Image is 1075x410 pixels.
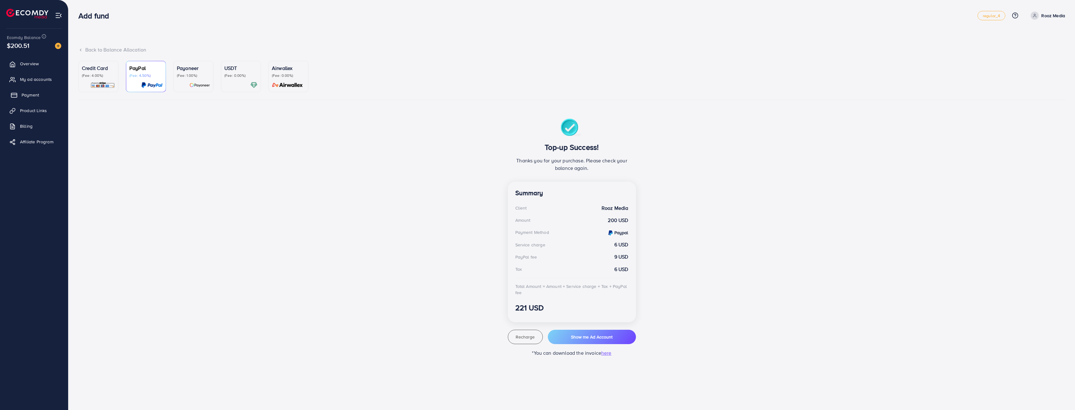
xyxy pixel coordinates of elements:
span: Payment [22,92,39,98]
img: menu [55,12,62,19]
h3: Top-up Success! [515,143,628,152]
span: $200.51 [7,41,29,50]
img: card [250,82,257,89]
a: Overview [5,57,63,70]
strong: Rooz Media [602,205,628,212]
img: image [55,43,61,49]
p: Rooz Media [1041,12,1065,19]
a: Rooz Media [1028,12,1065,20]
strong: 6 USD [614,241,628,248]
div: PayPal fee [515,254,537,260]
span: Overview [20,61,39,67]
span: here [601,349,612,356]
p: Airwallex [272,64,305,72]
strong: 9 USD [614,253,628,260]
img: success [561,119,583,138]
h3: Add fund [78,11,114,20]
img: card [270,82,305,89]
div: Service charge [515,242,545,248]
span: Ecomdy Balance [7,34,41,41]
a: Billing [5,120,63,132]
div: Payment Method [515,229,549,235]
h3: 221 USD [515,303,628,312]
span: Product Links [20,107,47,114]
p: Thanks you for your purchase. Please check your balance again. [515,157,628,172]
iframe: Chat [1048,382,1070,405]
span: Affiliate Program [20,139,53,145]
button: Recharge [508,330,543,344]
p: (Fee: 4.00%) [82,73,115,78]
button: Show me Ad Account [548,330,636,344]
div: Total Amount = Amount + Service charge + Tax + PayPal fee [515,283,628,296]
div: Amount [515,217,531,223]
span: regular_4 [983,14,1000,18]
img: card [189,82,210,89]
a: regular_4 [977,11,1005,20]
img: credit [608,230,612,235]
img: card [141,82,162,89]
p: Payoneer [177,64,210,72]
a: Affiliate Program [5,136,63,148]
strong: Paypal [614,230,628,236]
span: Billing [20,123,32,129]
strong: 200 USD [608,217,628,224]
span: Recharge [516,334,535,340]
a: My ad accounts [5,73,63,86]
p: Credit Card [82,64,115,72]
h4: Summary [515,189,628,197]
p: *You can download the invoice [508,349,636,357]
span: Show me Ad Account [571,334,612,340]
p: (Fee: 1.00%) [177,73,210,78]
p: PayPal [129,64,162,72]
div: Back to Balance Allocation [78,46,1065,53]
p: (Fee: 4.50%) [129,73,162,78]
p: (Fee: 0.00%) [224,73,257,78]
strong: 6 USD [614,266,628,273]
span: My ad accounts [20,76,52,82]
a: Payment [5,89,63,101]
div: Client [515,205,527,211]
div: Tax [515,266,522,272]
p: (Fee: 0.00%) [272,73,305,78]
img: card [90,82,115,89]
p: USDT [224,64,257,72]
img: logo [6,9,48,18]
a: Product Links [5,104,63,117]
